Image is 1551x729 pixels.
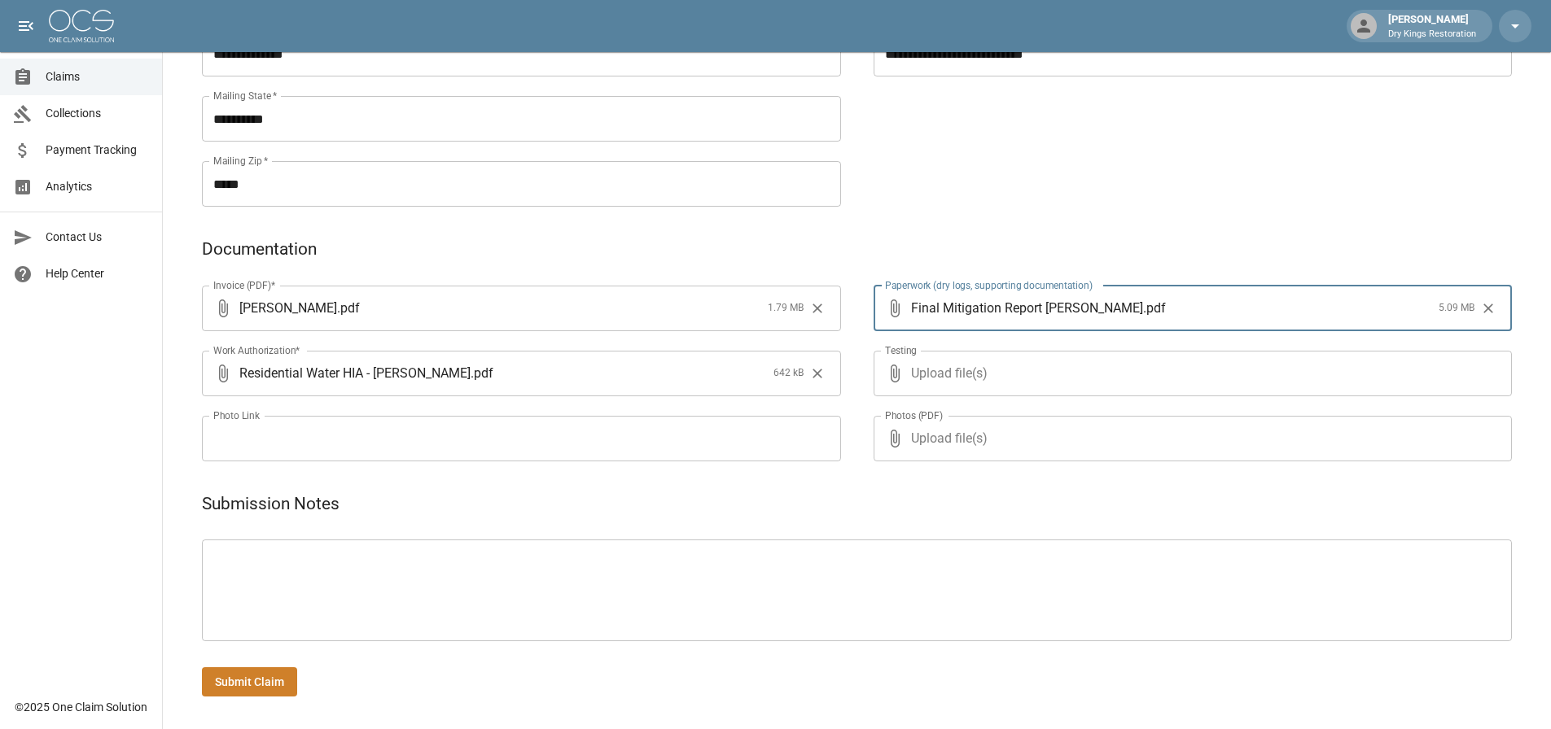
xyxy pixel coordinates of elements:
label: Mailing Zip [213,154,269,168]
span: Contact Us [46,229,149,246]
span: 642 kB [773,365,804,382]
span: Analytics [46,178,149,195]
div: [PERSON_NAME] [1382,11,1483,41]
label: Invoice (PDF)* [213,278,276,292]
span: . pdf [471,364,493,382]
span: . pdf [337,299,360,317]
label: Testing [885,343,917,357]
label: Mailing State [213,89,277,103]
span: Collections [46,105,149,122]
img: ocs-logo-white-transparent.png [49,10,114,42]
label: Photos (PDF) [885,408,943,422]
button: Clear [805,296,830,321]
span: Final Mitigation Report [PERSON_NAME] [911,299,1143,317]
span: . pdf [1143,299,1166,317]
span: Help Center [46,265,149,282]
p: Dry Kings Restoration [1388,28,1476,41]
span: Upload file(s) [911,351,1469,396]
button: Clear [805,361,830,386]
span: Upload file(s) [911,416,1469,461]
span: Payment Tracking [46,142,149,159]
div: © 2025 One Claim Solution [15,699,147,715]
label: Paperwork (dry logs, supporting documentation) [885,278,1093,292]
span: [PERSON_NAME] [239,299,337,317]
button: open drawer [10,10,42,42]
label: Work Authorization* [213,343,300,357]
button: Submit Claim [202,667,297,697]
span: 5.09 MB [1439,300,1474,316]
span: 1.79 MB [768,300,804,316]
label: Photo Link [213,408,260,422]
button: Clear [1476,296,1501,321]
span: Claims [46,68,149,85]
span: Residential Water HIA - [PERSON_NAME] [239,364,471,382]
